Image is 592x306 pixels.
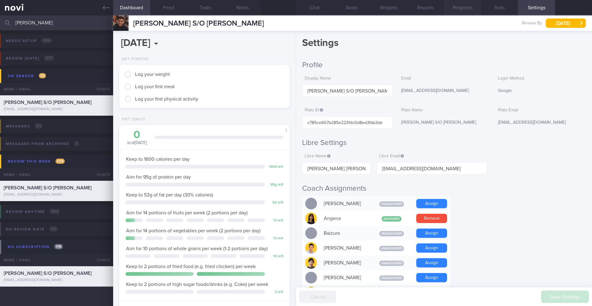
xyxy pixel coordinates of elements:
button: Assign [416,199,447,208]
span: Aim for 95g of protein per day [126,175,191,180]
div: 53 left [268,201,283,205]
div: Chats [88,83,113,95]
h2: Coach Assignments [302,184,586,193]
div: 0 [125,130,149,140]
div: Google [495,85,586,97]
div: No subscription [6,243,64,251]
span: [PERSON_NAME] S/O [PERSON_NAME] [133,20,264,27]
span: Unassigned [379,246,404,251]
label: Login Method [498,76,583,81]
span: Aim for 10 portions of whole grains per week (1-2 portions per day) [126,246,268,251]
div: On sensor [6,72,47,80]
div: Diet (Daily) [119,117,146,122]
div: [PERSON_NAME] [321,257,370,269]
span: Unassigned [379,261,404,266]
label: Plato Name [401,108,487,113]
h2: Profile [302,60,586,70]
span: Unassigned [379,201,404,207]
span: Assigned [382,216,401,221]
span: [PERSON_NAME] S/O [PERSON_NAME] [4,271,92,276]
div: Chats [88,168,113,181]
span: Aim for 14 portions of fruits per week (2 portions per day) [126,210,248,215]
div: Baizura [321,227,370,239]
div: [PERSON_NAME] S/O [PERSON_NAME] [399,116,489,129]
span: 1 / 24 [55,159,65,164]
div: [PERSON_NAME] [321,197,370,210]
span: Review By [522,21,542,26]
h1: Settings [302,37,586,51]
div: 13 left [268,236,283,241]
div: 10 left [268,254,283,259]
button: Assign [416,273,447,282]
label: Display Name [305,76,390,81]
div: 13 left [268,218,283,223]
span: 0 / 2 [49,226,58,232]
div: Chats [88,254,113,266]
span: Libre Email [379,154,404,158]
span: 0 [74,141,79,146]
button: Assign [416,229,447,238]
span: Aim for 14 portions of vegetables per week (2 portions per day) [126,228,261,233]
div: 2 left [268,290,283,295]
div: [PERSON_NAME] [321,271,370,284]
div: 95 g left [268,183,283,187]
span: Keep to 2 portions of fried food (e.g. fried chicken) per week [126,264,256,269]
span: 0 / 3 [35,123,43,129]
button: [DATE] [546,19,586,28]
div: kcal [DATE] [125,130,149,146]
span: 1 / 18 [54,244,63,249]
h2: Libre Settings [302,138,586,147]
div: Messages [4,122,44,130]
div: [EMAIL_ADDRESS][DOMAIN_NAME] [495,116,586,129]
div: Angena [321,212,370,225]
div: Review anytime [4,208,61,216]
div: No review date [4,225,59,234]
span: Unassigned [379,275,404,281]
span: 0 / 77 [44,56,54,61]
span: [PERSON_NAME] S/O [PERSON_NAME] [4,100,92,105]
span: 0 / 94 [42,38,52,43]
span: Plato ID [305,108,323,112]
button: Assign [416,243,447,253]
label: Plato Email [498,108,583,113]
span: [PERSON_NAME] S/O [PERSON_NAME] [4,185,92,190]
div: Get Started [119,57,149,62]
span: Keep to 1600 calories per day [126,157,190,162]
div: [EMAIL_ADDRESS][DOMAIN_NAME] [4,278,109,283]
span: Unassigned [379,231,404,236]
div: [EMAIL_ADDRESS][DOMAIN_NAME] [4,107,109,112]
div: 1600 left [268,165,283,169]
span: Keep to 53g of fat per day (30% calories) [126,192,213,197]
div: Review [DATE] [4,54,55,63]
label: Email [401,76,487,81]
span: Libre Name [305,154,331,158]
span: Keep to 2 portions of high sugar foods/drinks (e.g. Coke) per week [126,282,268,287]
span: 1 / 3 [39,73,46,78]
div: Messages from Archived [4,140,81,148]
div: [PERSON_NAME] [321,286,370,299]
span: 0 / 64 [50,209,60,214]
button: Assign [416,258,447,267]
button: Remove [416,214,447,223]
div: Review this week [6,157,66,166]
div: [EMAIL_ADDRESS][DOMAIN_NAME] [399,85,489,97]
div: Needs setup [4,37,53,45]
div: [EMAIL_ADDRESS][DOMAIN_NAME] [4,192,109,197]
div: [PERSON_NAME] [321,242,370,254]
